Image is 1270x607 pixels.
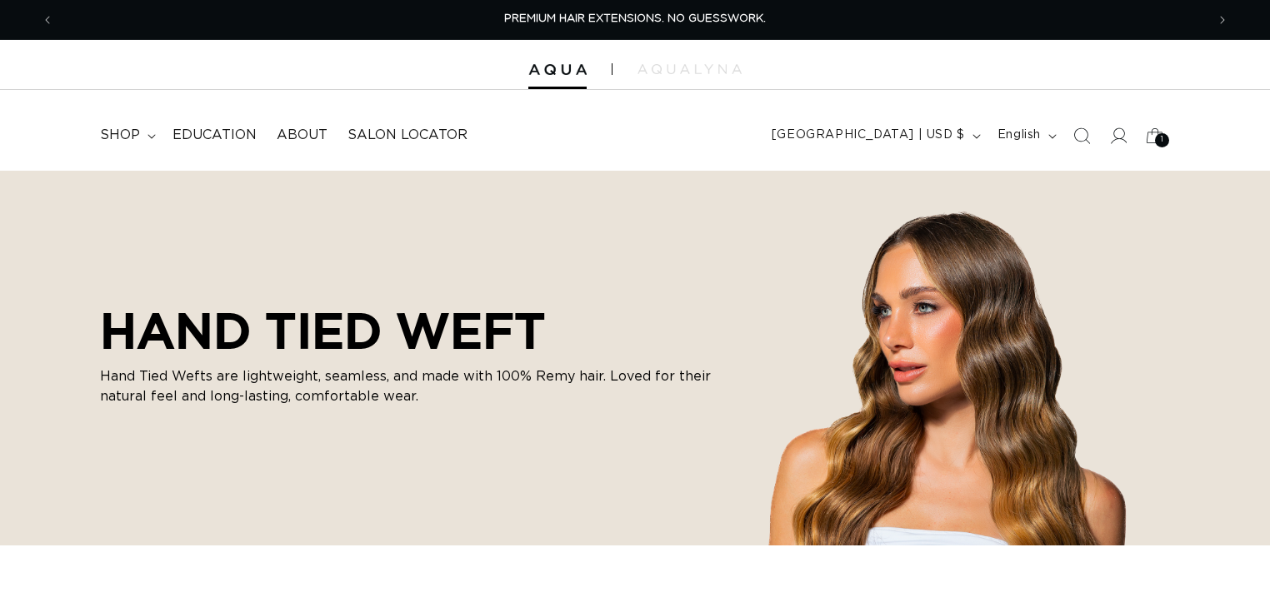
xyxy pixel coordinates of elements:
[637,64,742,74] img: aqualyna.com
[100,301,733,360] h2: HAND TIED WEFT
[172,127,257,144] span: Education
[504,13,766,24] span: PREMIUM HAIR EXTENSIONS. NO GUESSWORK.
[528,64,587,76] img: Aqua Hair Extensions
[997,127,1041,144] span: English
[90,117,162,154] summary: shop
[1063,117,1100,154] summary: Search
[29,4,66,36] button: Previous announcement
[100,366,733,406] p: Hand Tied Wefts are lightweight, seamless, and made with 100% Remy hair. Loved for their natural ...
[100,127,140,144] span: shop
[277,127,327,144] span: About
[337,117,477,154] a: Salon Locator
[1204,4,1241,36] button: Next announcement
[267,117,337,154] a: About
[1161,133,1164,147] span: 1
[347,127,467,144] span: Salon Locator
[772,127,965,144] span: [GEOGRAPHIC_DATA] | USD $
[987,120,1063,152] button: English
[162,117,267,154] a: Education
[762,120,987,152] button: [GEOGRAPHIC_DATA] | USD $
